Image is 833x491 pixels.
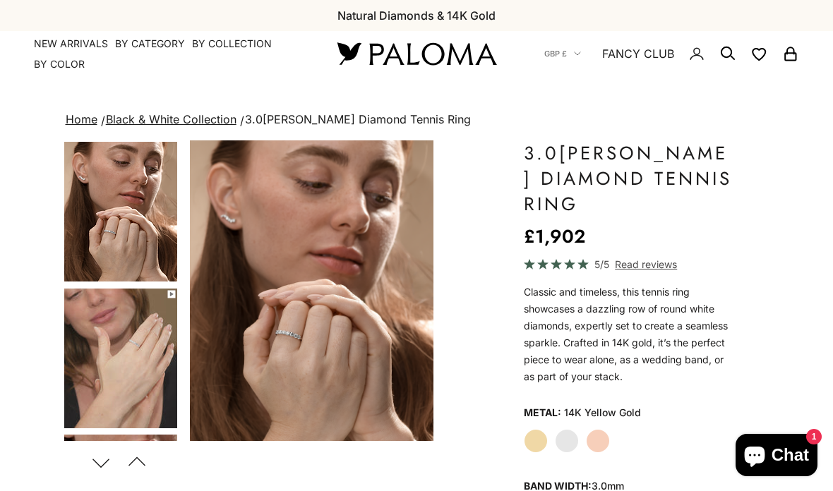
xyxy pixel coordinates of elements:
a: 5/5 Read reviews [524,256,736,272]
button: Go to item 5 [63,287,179,430]
span: Read reviews [615,256,677,272]
span: GBP £ [544,47,567,60]
img: #YellowGold #WhiteGold #RoseGold [64,289,177,428]
summary: By Category [115,37,185,51]
span: 5/5 [594,256,609,272]
a: Home [66,112,97,126]
button: Go to item 4 [63,140,179,283]
a: NEW ARRIVALS [34,37,108,51]
p: Natural Diamonds & 14K Gold [337,6,496,25]
summary: By Color [34,57,85,71]
inbox-online-store-chat: Shopify online store chat [731,434,822,480]
div: Item 4 of 13 [190,140,433,441]
span: 3.0[PERSON_NAME] Diamond Tennis Ring [245,112,471,126]
img: #YellowGold #WhiteGold #RoseGold [64,142,177,281]
button: GBP £ [544,47,581,60]
h1: 3.0[PERSON_NAME] Diamond Tennis Ring [524,140,736,217]
p: Classic and timeless, this tennis ring showcases a dazzling row of round white diamonds, expertly... [524,284,736,385]
a: FANCY CLUB [602,44,674,63]
nav: Secondary navigation [544,31,799,76]
legend: Metal: [524,402,561,423]
nav: breadcrumbs [63,110,771,130]
summary: By Collection [192,37,272,51]
sale-price: £1,902 [524,222,585,250]
nav: Primary navigation [34,37,304,71]
a: Black & White Collection [106,112,236,126]
variant-option-value: 14K Yellow Gold [564,402,641,423]
img: #YellowGold #WhiteGold #RoseGold [190,140,433,441]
